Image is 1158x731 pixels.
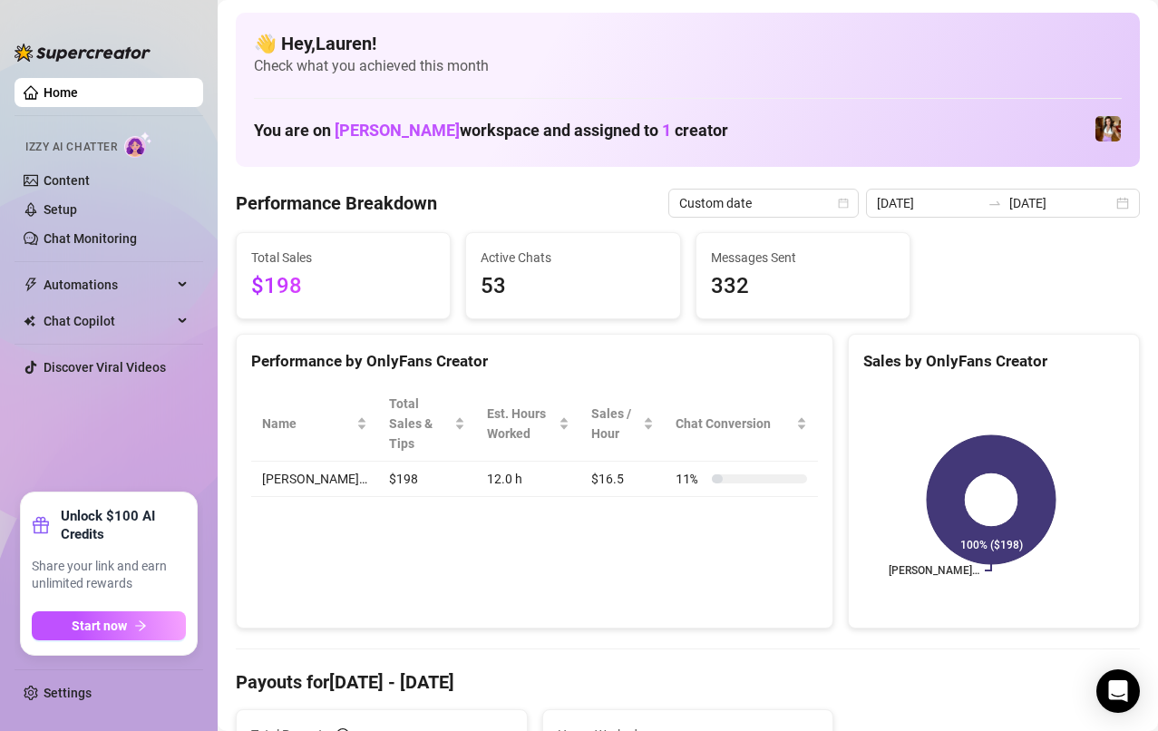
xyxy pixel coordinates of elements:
[44,173,90,188] a: Content
[676,469,705,489] span: 11 %
[124,132,152,158] img: AI Chatter
[487,404,555,443] div: Est. Hours Worked
[378,386,476,462] th: Total Sales & Tips
[481,269,665,304] span: 53
[236,190,437,216] h4: Performance Breakdown
[662,121,671,140] span: 1
[25,139,117,156] span: Izzy AI Chatter
[262,414,353,434] span: Name
[254,56,1122,76] span: Check what you achieved this month
[32,611,186,640] button: Start nowarrow-right
[251,462,378,497] td: [PERSON_NAME]…
[251,248,435,268] span: Total Sales
[335,121,460,140] span: [PERSON_NAME]
[72,619,127,633] span: Start now
[44,686,92,700] a: Settings
[389,394,451,453] span: Total Sales & Tips
[44,270,172,299] span: Automations
[863,349,1124,374] div: Sales by OnlyFans Creator
[988,196,1002,210] span: to
[665,386,818,462] th: Chat Conversion
[15,44,151,62] img: logo-BBDzfeDw.svg
[61,507,186,543] strong: Unlock $100 AI Credits
[44,202,77,217] a: Setup
[251,269,435,304] span: $198
[877,193,980,213] input: Start date
[254,121,728,141] h1: You are on workspace and assigned to creator
[580,462,665,497] td: $16.5
[44,231,137,246] a: Chat Monitoring
[236,669,1140,695] h4: Payouts for [DATE] - [DATE]
[476,462,580,497] td: 12.0 h
[679,190,848,217] span: Custom date
[838,198,849,209] span: calendar
[1096,669,1140,713] div: Open Intercom Messenger
[251,386,378,462] th: Name
[711,269,895,304] span: 332
[32,516,50,534] span: gift
[24,278,38,292] span: thunderbolt
[378,462,476,497] td: $198
[1009,193,1113,213] input: End date
[44,307,172,336] span: Chat Copilot
[134,619,147,632] span: arrow-right
[44,360,166,375] a: Discover Viral Videos
[676,414,793,434] span: Chat Conversion
[24,315,35,327] img: Chat Copilot
[988,196,1002,210] span: swap-right
[32,558,186,593] span: Share your link and earn unlimited rewards
[580,386,665,462] th: Sales / Hour
[251,349,818,374] div: Performance by OnlyFans Creator
[481,248,665,268] span: Active Chats
[711,248,895,268] span: Messages Sent
[889,564,979,577] text: [PERSON_NAME]…
[254,31,1122,56] h4: 👋 Hey, Lauren !
[44,85,78,100] a: Home
[591,404,639,443] span: Sales / Hour
[1095,116,1121,141] img: Elena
